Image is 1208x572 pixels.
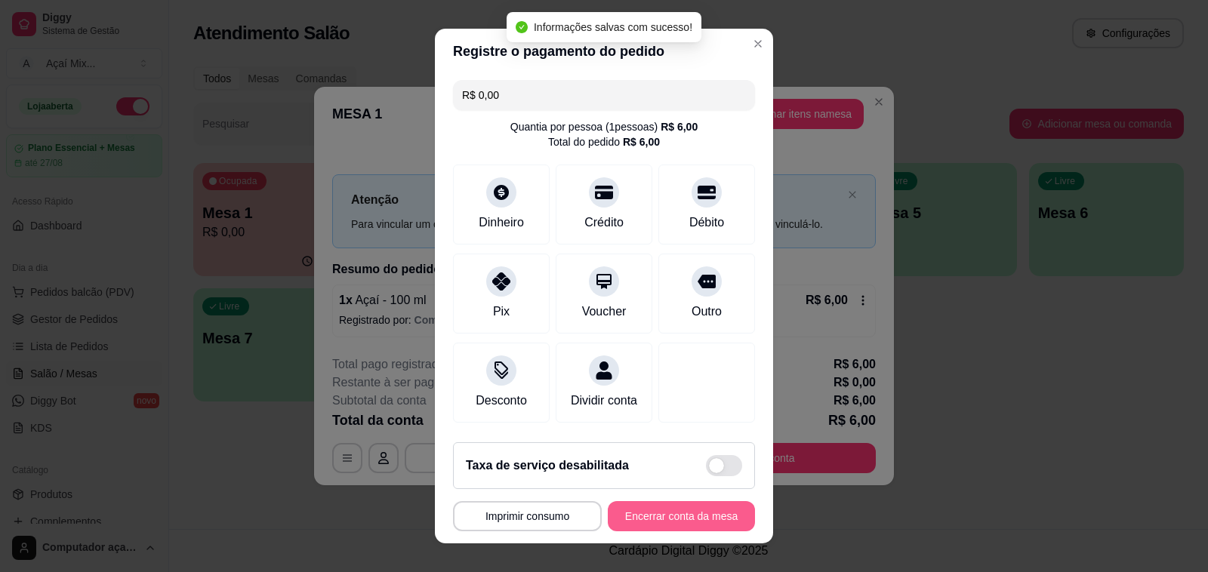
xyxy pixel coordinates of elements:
h2: Taxa de serviço desabilitada [466,457,629,475]
button: Encerrar conta da mesa [608,501,755,531]
div: Outro [692,303,722,321]
div: Dividir conta [571,392,637,410]
input: Ex.: hambúrguer de cordeiro [462,80,746,110]
span: Informações salvas com sucesso! [534,21,692,33]
header: Registre o pagamento do pedido [435,29,773,74]
div: Dinheiro [479,214,524,232]
div: Débito [689,214,724,232]
div: R$ 6,00 [661,119,698,134]
button: Close [746,32,770,56]
div: Desconto [476,392,527,410]
div: R$ 6,00 [623,134,660,149]
div: Pix [493,303,510,321]
button: Imprimir consumo [453,501,602,531]
div: Voucher [582,303,627,321]
div: Total do pedido [548,134,660,149]
span: check-circle [516,21,528,33]
div: Quantia por pessoa ( 1 pessoas) [510,119,698,134]
div: Crédito [584,214,624,232]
